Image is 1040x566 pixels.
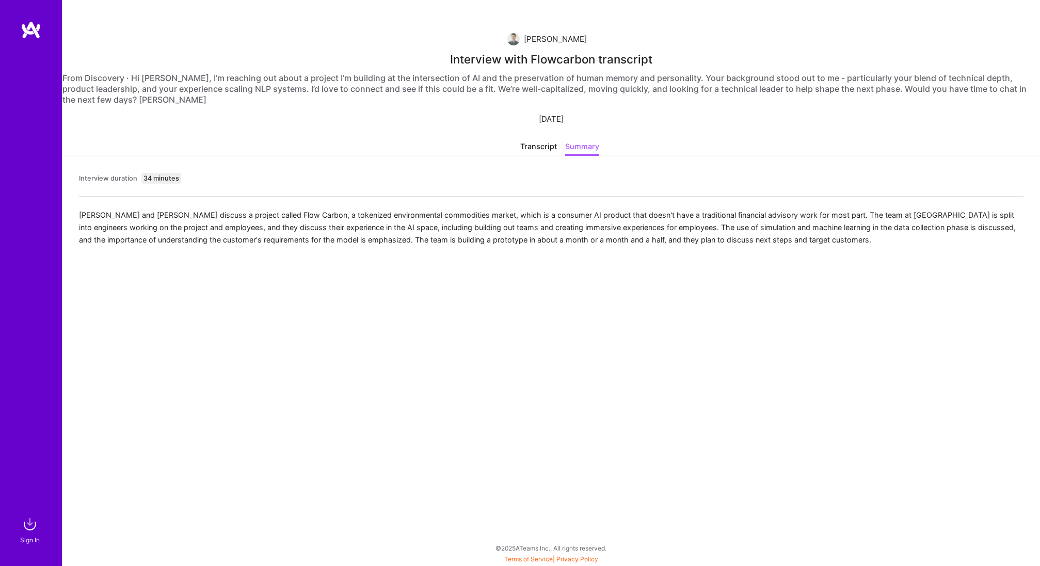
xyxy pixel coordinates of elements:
[22,514,40,545] a: sign inSign In
[520,141,557,156] div: Transcript
[79,173,137,184] div: Interview duration
[20,514,40,535] img: sign in
[565,141,599,156] div: Summary
[507,33,520,45] img: User Avatar
[524,33,587,45] div: [PERSON_NAME]
[504,555,553,563] a: Terms of Service
[504,555,598,563] span: |
[450,54,652,64] div: Interview with Flowcarbon transcript
[20,535,40,545] div: Sign In
[539,114,564,124] div: [DATE]
[62,73,1040,105] div: From Discovery · Hi [PERSON_NAME], I’m reaching out about a project I’m building at the intersect...
[556,555,598,563] a: Privacy Policy
[21,21,41,39] img: logo
[62,535,1040,561] div: © 2025 ATeams Inc., All rights reserved.
[79,196,1023,246] div: [PERSON_NAME] and [PERSON_NAME] discuss a project called Flow Carbon, a tokenized environmental c...
[141,173,181,184] div: 34 minutes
